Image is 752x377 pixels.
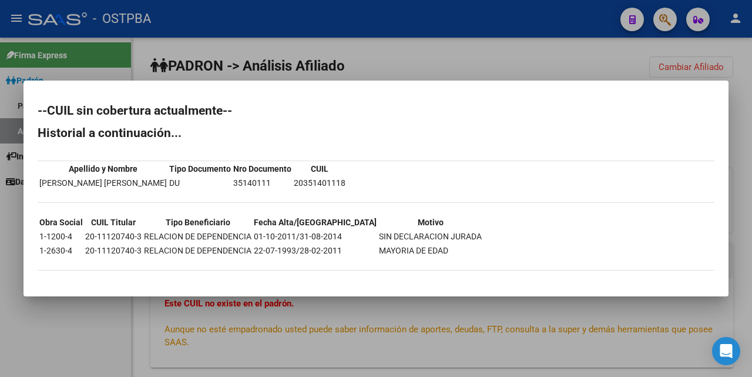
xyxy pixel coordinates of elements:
[253,230,377,243] td: 01-10-2011/31-08-2014
[39,244,83,257] td: 1-2630-4
[378,230,482,243] td: SIN DECLARACION JURADA
[85,244,142,257] td: 20-11120740-3
[293,176,346,189] td: 20351401118
[143,230,252,243] td: RELACION DE DEPENDENCIA
[378,216,482,229] th: Motivo
[38,127,714,139] h2: Historial a continuación...
[39,176,167,189] td: [PERSON_NAME] [PERSON_NAME]
[253,216,377,229] th: Fecha Alta/[GEOGRAPHIC_DATA]
[253,244,377,257] td: 22-07-1993/28-02-2011
[39,230,83,243] td: 1-1200-4
[169,162,231,175] th: Tipo Documento
[85,230,142,243] td: 20-11120740-3
[169,176,231,189] td: DU
[378,244,482,257] td: MAYORIA DE EDAD
[293,162,346,175] th: CUIL
[143,244,252,257] td: RELACION DE DEPENDENCIA
[143,216,252,229] th: Tipo Beneficiario
[39,216,83,229] th: Obra Social
[233,176,292,189] td: 35140111
[233,162,292,175] th: Nro Documento
[85,216,142,229] th: CUIL Titular
[39,162,167,175] th: Apellido y Nombre
[38,105,714,116] h2: --CUIL sin cobertura actualmente--
[712,337,740,365] div: Open Intercom Messenger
